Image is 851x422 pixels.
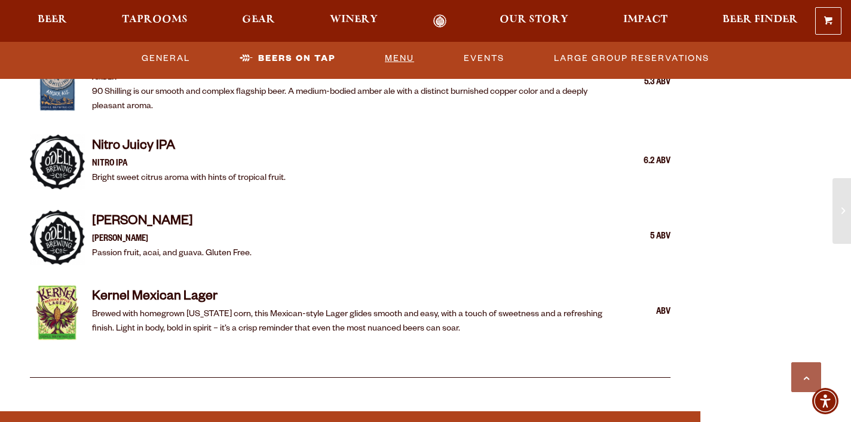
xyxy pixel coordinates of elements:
[791,362,821,392] a: Scroll to top
[30,56,85,111] img: Item Thumbnail
[92,138,286,157] h4: Nitro Juicy IPA
[92,233,252,247] p: [PERSON_NAME]
[235,45,340,72] a: Beers On Tap
[492,14,576,28] a: Our Story
[92,172,286,186] p: Bright sweet citrus aroma with hints of tropical fruit.
[459,45,509,72] a: Events
[330,15,378,25] span: Winery
[623,15,668,25] span: Impact
[500,15,568,25] span: Our Story
[30,210,85,265] img: Item Thumbnail
[92,289,604,308] h4: Kernel Mexican Lager
[380,45,419,72] a: Menu
[611,154,671,170] div: 6.2 ABV
[92,308,604,337] p: Brewed with homegrown [US_STATE] corn, this Mexican-style Lager glides smooth and easy, with a to...
[30,285,85,340] img: Item Thumbnail
[611,75,671,91] div: 5.3 ABV
[137,45,195,72] a: General
[92,213,252,233] h4: [PERSON_NAME]
[114,14,195,28] a: Taprooms
[611,305,671,320] div: ABV
[715,14,806,28] a: Beer Finder
[723,15,798,25] span: Beer Finder
[611,230,671,245] div: 5 ABV
[616,14,675,28] a: Impact
[242,15,275,25] span: Gear
[38,15,67,25] span: Beer
[812,388,838,414] div: Accessibility Menu
[92,157,286,172] p: Nitro IPA
[30,134,85,189] img: Item Thumbnail
[92,247,252,261] p: Passion fruit, acai, and guava. Gluten Free.
[122,15,188,25] span: Taprooms
[549,45,714,72] a: Large Group Reservations
[322,14,385,28] a: Winery
[234,14,283,28] a: Gear
[92,85,604,114] p: 90 Shilling is our smooth and complex flagship beer. A medium-bodied amber ale with a distinct bu...
[418,14,463,28] a: Odell Home
[30,14,75,28] a: Beer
